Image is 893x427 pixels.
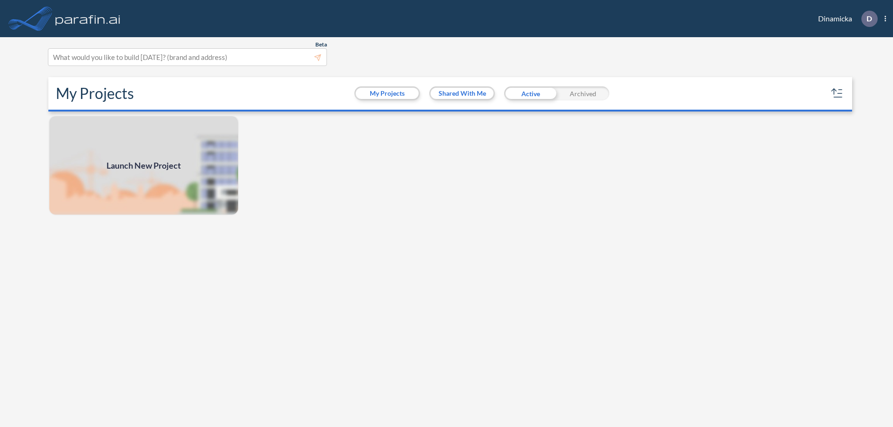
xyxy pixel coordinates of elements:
[431,88,493,99] button: Shared With Me
[56,85,134,102] h2: My Projects
[107,159,181,172] span: Launch New Project
[830,86,845,101] button: sort
[866,14,872,23] p: D
[48,115,239,216] a: Launch New Project
[504,86,557,100] div: Active
[315,41,327,48] span: Beta
[53,9,122,28] img: logo
[356,88,419,99] button: My Projects
[557,86,609,100] div: Archived
[804,11,886,27] div: Dinamicka
[48,115,239,216] img: add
